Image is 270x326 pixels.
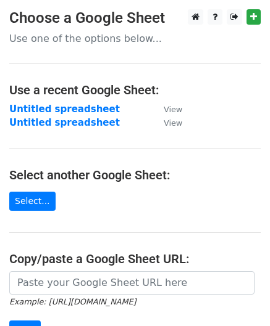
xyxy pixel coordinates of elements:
small: View [164,105,182,114]
small: View [164,118,182,128]
h4: Copy/paste a Google Sheet URL: [9,251,261,266]
h4: Use a recent Google Sheet: [9,83,261,97]
h4: Select another Google Sheet: [9,168,261,182]
a: Untitled spreadsheet [9,117,120,128]
a: View [151,104,182,115]
a: View [151,117,182,128]
a: Select... [9,192,56,211]
h3: Choose a Google Sheet [9,9,261,27]
p: Use one of the options below... [9,32,261,45]
a: Untitled spreadsheet [9,104,120,115]
input: Paste your Google Sheet URL here [9,271,255,295]
small: Example: [URL][DOMAIN_NAME] [9,297,136,306]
